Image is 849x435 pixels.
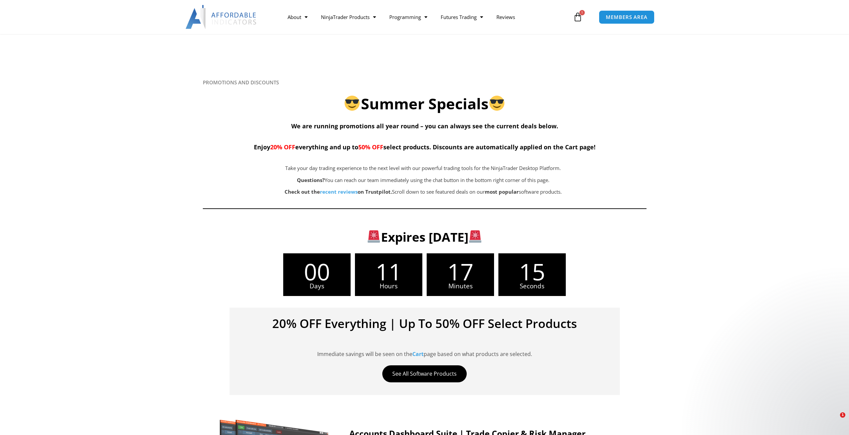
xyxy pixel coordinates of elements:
a: 1 [563,7,592,27]
span: We are running promotions all year round – you can always see the current deals below. [291,122,558,130]
img: 🚨 [368,230,380,243]
a: Cart [412,350,424,358]
span: Take your day trading experience to the next level with our powerful trading tools for the NinjaT... [285,165,561,171]
img: LogoAI | Affordable Indicators – NinjaTrader [185,5,257,29]
h6: PROMOTIONS AND DISCOUNTS [203,79,647,86]
p: Scroll down to see featured deals on our software products. [236,187,610,197]
iframe: Intercom live chat [826,412,842,428]
span: Seconds [498,283,566,289]
img: 😎 [345,96,360,111]
span: 1 [579,10,585,15]
a: About [281,9,314,25]
a: MEMBERS AREA [599,10,655,24]
span: 20% OFF [270,143,295,151]
h4: 20% OFF Everything | Up To 50% OFF Select Products [240,318,610,330]
span: 11 [355,260,422,283]
span: 17 [427,260,494,283]
nav: Menu [281,9,571,25]
a: See All Software Products [382,365,467,382]
span: 50% OFF [358,143,383,151]
h2: Summer Specials [203,94,647,114]
span: Hours [355,283,422,289]
span: 15 [498,260,566,283]
a: recent reviews [320,188,358,195]
span: Enjoy everything and up to select products. Discounts are automatically applied on the Cart page! [254,143,595,151]
span: Days [283,283,351,289]
span: MEMBERS AREA [606,15,648,20]
strong: Check out the on Trustpilot. [285,188,392,195]
p: Immediate savings will be seen on the page based on what products are selected. [240,350,610,359]
p: You can reach our team immediately using the chat button in the bottom right corner of this page. [236,176,610,185]
span: 00 [283,260,351,283]
h3: Expires [DATE] [214,229,635,245]
img: 😎 [489,96,504,111]
a: Futures Trading [434,9,490,25]
strong: Questions? [297,177,325,183]
a: Programming [383,9,434,25]
span: 1 [840,412,845,418]
span: Minutes [427,283,494,289]
a: NinjaTrader Products [314,9,383,25]
b: most popular [485,188,519,195]
img: 🚨 [469,230,481,243]
a: Reviews [490,9,522,25]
